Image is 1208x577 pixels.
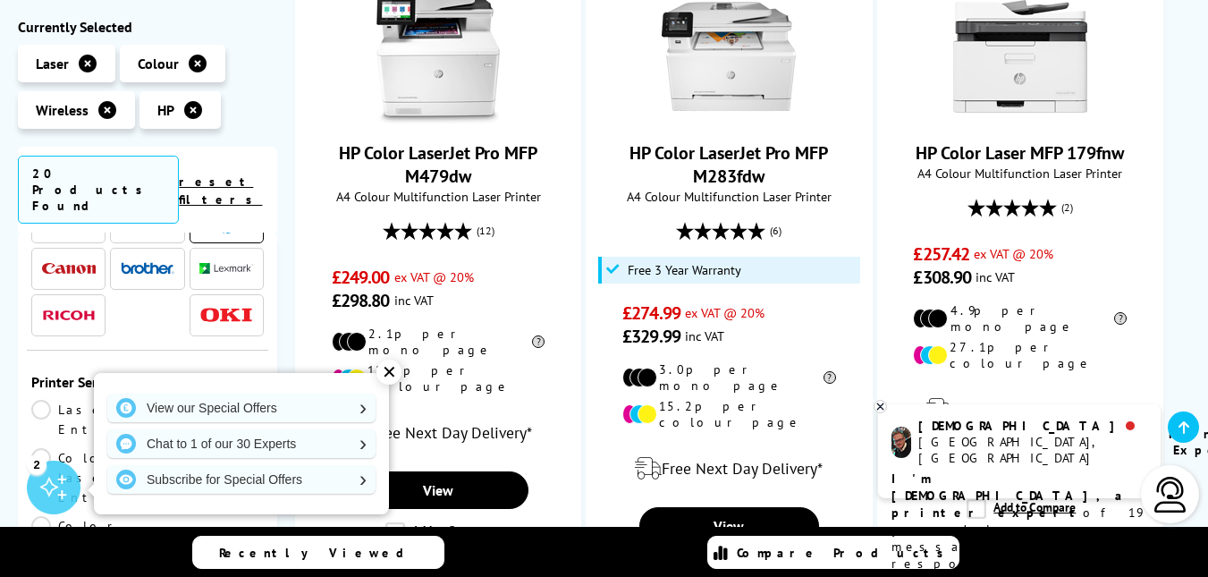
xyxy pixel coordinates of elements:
[332,326,545,358] li: 2.1p per mono page
[622,398,836,430] li: 15.2p per colour page
[332,289,390,312] span: £298.80
[199,308,253,323] img: OKI
[1153,477,1188,513] img: user-headset-light.svg
[31,373,264,391] span: Printer Series
[887,165,1153,182] span: A4 Colour Multifunction Laser Printer
[737,545,953,561] span: Compare Products
[596,188,862,205] span: A4 Colour Multifunction Laser Printer
[385,522,494,542] label: Add to Compare
[891,427,911,458] img: chris-livechat.png
[913,242,969,266] span: £257.42
[394,268,474,285] span: ex VAT @ 20%
[622,301,680,325] span: £274.99
[107,429,376,458] a: Chat to 1 of our 30 Experts
[622,361,836,394] li: 3.0p per mono page
[913,339,1127,371] li: 27.1p per colour page
[913,302,1127,335] li: 4.9p per mono page
[199,258,253,280] a: Lexmark
[887,385,1153,435] div: modal_delivery
[685,327,724,344] span: inc VAT
[121,262,174,275] img: Brother
[18,18,277,36] div: Currently Selected
[31,448,193,507] a: Color LaserJet Enterprise
[31,516,151,575] a: Color LaserJet Pro
[219,545,422,561] span: Recently Viewed
[199,304,253,327] a: OKI
[332,362,545,395] li: 12.3p per colour page
[622,325,680,348] span: £329.99
[916,141,1124,165] a: HP Color Laser MFP 179fnw
[42,258,96,280] a: Canon
[953,109,1087,127] a: HP Color Laser MFP 179fnw
[629,141,828,188] a: HP Color LaserJet Pro MFP M283fdw
[199,264,253,275] img: Lexmark
[707,536,959,569] a: Compare Products
[918,434,1146,466] div: [GEOGRAPHIC_DATA], [GEOGRAPHIC_DATA]
[891,471,1128,521] b: I'm [DEMOGRAPHIC_DATA], a printer expert
[628,263,741,277] span: Free 3 Year Warranty
[36,101,89,119] span: Wireless
[18,156,179,224] span: 20 Products Found
[121,258,174,280] a: Brother
[305,188,571,205] span: A4 Colour Multifunction Laser Printer
[477,214,494,248] span: (12)
[305,408,571,458] div: modal_delivery
[157,101,174,119] span: HP
[371,109,505,127] a: HP Color LaserJet Pro MFP M479dw
[138,55,179,72] span: Colour
[192,536,444,569] a: Recently Viewed
[976,268,1015,285] span: inc VAT
[31,400,193,439] a: LaserJet Enterprise
[36,55,69,72] span: Laser
[974,245,1053,262] span: ex VAT @ 20%
[107,394,376,422] a: View our Special Offers
[42,304,96,327] a: Ricoh
[685,304,765,321] span: ex VAT @ 20%
[639,507,819,545] a: View
[376,360,401,385] div: ✕
[913,266,971,289] span: £308.90
[891,471,1147,573] p: of 19 years! Leave me a message and I'll respond ASAP
[27,454,46,474] div: 2
[662,109,796,127] a: HP Color LaserJet Pro MFP M283fdw
[770,214,781,248] span: (6)
[394,292,434,309] span: inc VAT
[107,465,376,494] a: Subscribe for Special Offers
[332,266,390,289] span: £249.00
[339,141,537,188] a: HP Color LaserJet Pro MFP M479dw
[42,310,96,320] img: Ricoh
[596,444,862,494] div: modal_delivery
[1061,191,1073,225] span: (2)
[42,263,96,275] img: Canon
[918,418,1146,434] div: [DEMOGRAPHIC_DATA]
[349,471,528,509] a: View
[179,174,262,208] a: reset filters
